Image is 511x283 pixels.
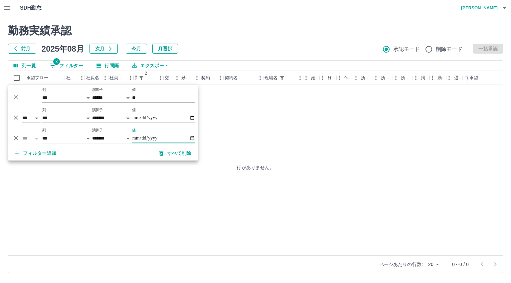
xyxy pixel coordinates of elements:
[92,87,103,92] label: 演算子
[146,73,155,83] button: ソート
[8,44,36,54] button: 前月
[373,71,393,85] div: 所定終業
[155,73,165,83] button: メニュー
[137,73,146,83] button: フィルター表示
[361,71,372,85] div: 所定開始
[277,73,287,83] button: フィルター表示
[468,71,503,85] div: 承認
[109,71,125,85] div: 社員区分
[125,73,135,83] button: メニュー
[303,71,320,85] div: 始業
[137,73,146,83] div: 2件のフィルターを適用中
[8,24,503,37] h2: 勤務実績承認
[201,71,215,85] div: 契約コード
[421,71,428,85] div: 拘束
[165,71,172,85] div: 交通費
[143,70,149,77] span: 2
[255,73,265,83] button: メニュー
[192,73,202,83] button: メニュー
[42,87,46,92] label: 列
[172,73,182,83] button: メニュー
[277,73,287,83] div: 1件のフィルターを適用中
[225,71,238,85] div: 契約名
[11,92,21,102] button: 削除
[180,71,200,85] div: 勤務区分
[66,71,77,85] div: 社員番号
[42,108,46,113] label: 列
[126,44,147,54] button: 今月
[223,71,263,85] div: 契約名
[152,44,178,54] button: 月選択
[44,61,88,71] button: フィルター表示
[328,71,335,85] div: 終業
[320,71,336,85] div: 終業
[454,71,461,85] div: 遅刻等
[92,108,103,113] label: 演算子
[263,71,303,85] div: 現場名
[92,128,103,133] label: 演算子
[436,45,463,53] span: 削除モード
[426,260,441,269] div: 20
[11,133,21,143] button: 削除
[42,44,84,54] h5: 2025年08月
[437,71,445,85] div: 勤務
[42,128,46,133] label: 列
[393,71,413,85] div: 所定休憩
[108,71,133,85] div: 社員区分
[295,73,305,83] button: メニュー
[132,128,136,133] label: 値
[25,71,65,85] div: 承認フロー
[22,134,41,143] select: 論理演算子
[181,71,192,85] div: 勤務区分
[381,71,392,85] div: 所定終業
[401,71,412,85] div: 所定休憩
[26,71,48,85] div: 承認フロー
[393,45,420,53] span: 承認モード
[132,108,136,113] label: 値
[133,71,163,85] div: 勤務日
[22,113,41,123] select: 論理演算子
[154,147,197,159] button: すべて削除
[132,87,136,92] label: 値
[65,71,85,85] div: 社員番号
[200,71,223,85] div: 契約コード
[77,73,87,83] button: メニュー
[215,73,225,83] button: メニュー
[413,71,429,85] div: 拘束
[446,71,463,85] div: 遅刻等
[163,71,180,85] div: 交通費
[89,44,118,54] button: 次月
[429,71,446,85] div: 勤務
[53,58,60,65] span: 3
[127,61,174,71] button: エクスポート
[353,71,373,85] div: 所定開始
[344,71,352,85] div: 休憩
[85,71,108,85] div: 社員名
[8,61,41,71] button: 列選択
[379,261,423,268] p: ページあたりの行数:
[100,73,110,83] button: メニュー
[336,71,353,85] div: 休憩
[469,71,478,85] div: 承認
[10,147,62,159] button: フィルター追加
[264,71,277,85] div: 現場名
[8,85,503,250] div: 行がありません。
[86,71,99,85] div: 社員名
[311,71,318,85] div: 始業
[91,61,124,71] button: 行間隔
[452,261,469,268] p: 0～0 / 0
[11,113,21,123] button: 削除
